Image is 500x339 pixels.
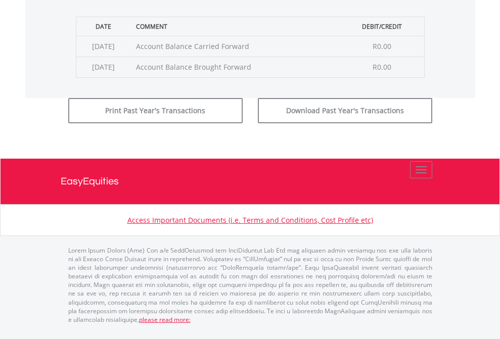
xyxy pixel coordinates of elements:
p: Lorem Ipsum Dolors (Ame) Con a/e SeddOeiusmod tem InciDiduntut Lab Etd mag aliquaen admin veniamq... [68,246,432,324]
th: Comment [131,17,340,36]
button: Print Past Year's Transactions [68,98,243,123]
td: Account Balance Brought Forward [131,57,340,77]
span: R0.00 [373,41,391,51]
a: please read more: [139,315,191,324]
th: Debit/Credit [340,17,424,36]
td: [DATE] [76,57,131,77]
td: [DATE] [76,36,131,57]
a: Access Important Documents (i.e. Terms and Conditions, Cost Profile etc) [127,215,373,225]
button: Download Past Year's Transactions [258,98,432,123]
span: R0.00 [373,62,391,72]
a: EasyEquities [61,159,440,204]
th: Date [76,17,131,36]
td: Account Balance Carried Forward [131,36,340,57]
